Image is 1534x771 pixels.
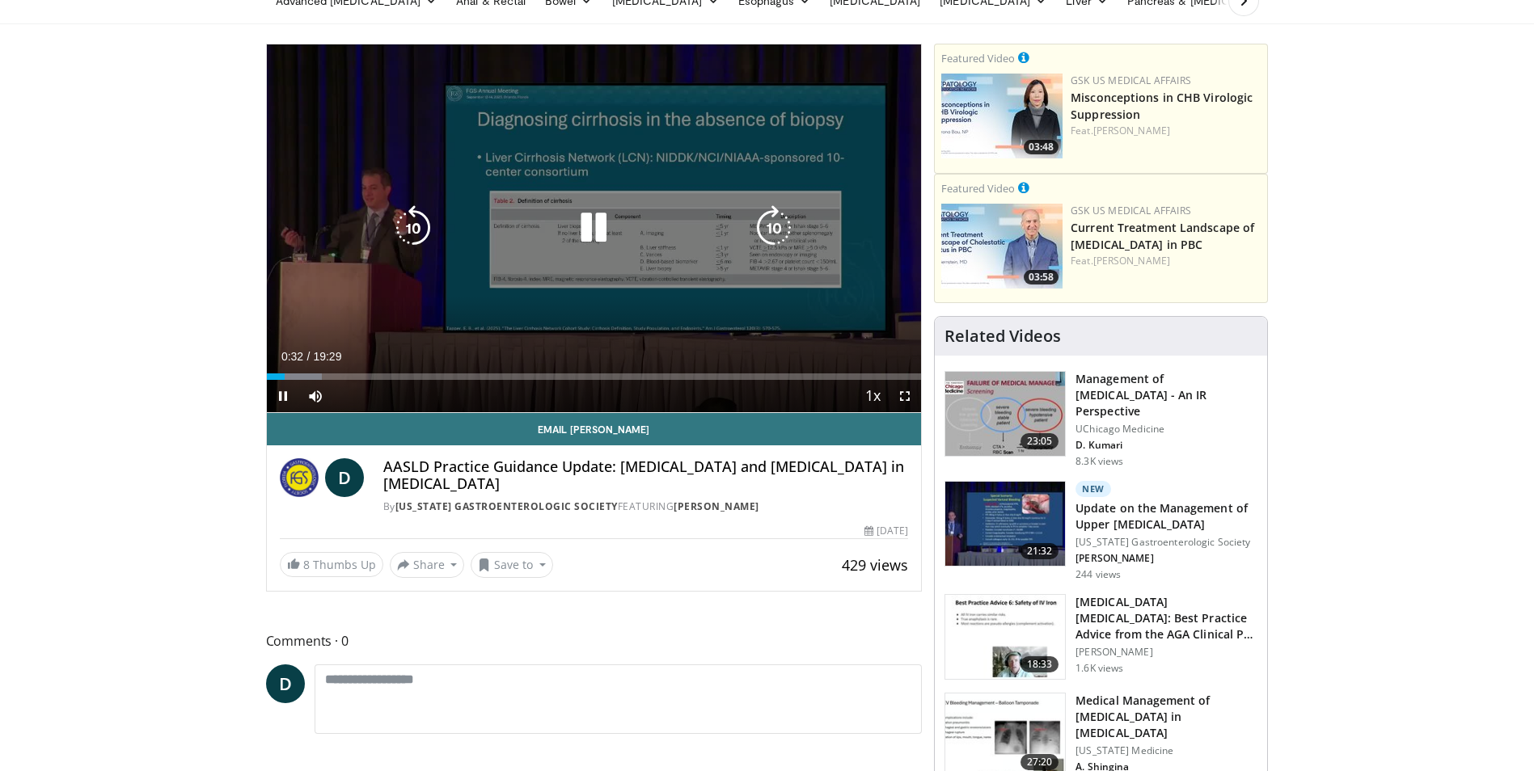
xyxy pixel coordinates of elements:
[313,350,341,363] span: 19:29
[1093,124,1170,137] a: [PERSON_NAME]
[383,499,909,514] div: By FEATURING
[864,524,908,538] div: [DATE]
[941,181,1015,196] small: Featured Video
[1075,371,1257,419] h3: Management of [MEDICAL_DATA] - An IR Perspective
[941,204,1063,289] a: 03:58
[856,380,889,412] button: Playback Rate
[945,372,1065,456] img: f07a691c-eec3-405b-bc7b-19fe7e1d3130.150x105_q85_crop-smart_upscale.jpg
[1071,204,1191,217] a: GSK US Medical Affairs
[944,594,1257,680] a: 18:33 [MEDICAL_DATA] [MEDICAL_DATA]: Best Practice Advice from the AGA Clinical P… [PERSON_NAME] ...
[307,350,311,363] span: /
[1075,481,1111,497] p: New
[299,380,332,412] button: Mute
[674,499,759,513] a: [PERSON_NAME]
[1075,536,1257,549] p: [US_STATE] Gastroenterologic Society
[266,664,305,703] a: D
[281,350,303,363] span: 0:32
[1021,656,1059,672] span: 18:33
[280,552,383,577] a: 8 Thumbs Up
[1075,662,1123,675] p: 1.6K views
[944,327,1061,346] h4: Related Videos
[1075,439,1257,452] p: D. Kumari
[944,481,1257,581] a: 21:32 New Update on the Management of Upper [MEDICAL_DATA] [US_STATE] Gastroenterologic Society [...
[267,380,299,412] button: Pause
[1075,568,1121,581] p: 244 views
[1075,423,1257,436] p: UChicago Medicine
[941,74,1063,158] a: 03:48
[1075,693,1257,741] h3: Medical Management of [MEDICAL_DATA] in [MEDICAL_DATA]
[267,373,922,380] div: Progress Bar
[944,371,1257,468] a: 23:05 Management of [MEDICAL_DATA] - An IR Perspective UChicago Medicine D. Kumari 8.3K views
[1093,254,1170,268] a: [PERSON_NAME]
[471,552,553,578] button: Save to
[303,557,310,572] span: 8
[267,44,922,413] video-js: Video Player
[941,51,1015,65] small: Featured Video
[1075,500,1257,533] h3: Update on the Management of Upper [MEDICAL_DATA]
[1071,90,1253,122] a: Misconceptions in CHB Virologic Suppression
[941,204,1063,289] img: 80648b2f-fef7-42cf-9147-40ea3e731334.jpg.150x105_q85_crop-smart_upscale.jpg
[1024,140,1059,154] span: 03:48
[280,458,319,497] img: Florida Gastroenterologic Society
[945,595,1065,679] img: d1653e00-2c8d-43f1-b9d7-3bc1bf0d4299.150x105_q85_crop-smart_upscale.jpg
[1075,646,1257,659] p: [PERSON_NAME]
[1075,455,1123,468] p: 8.3K views
[889,380,921,412] button: Fullscreen
[1075,552,1257,565] p: [PERSON_NAME]
[1021,543,1059,559] span: 21:32
[266,630,923,651] span: Comments 0
[1021,433,1059,449] span: 23:05
[1075,744,1257,757] p: [US_STATE] Medicine
[1021,754,1059,770] span: 27:20
[325,458,364,497] a: D
[395,499,618,513] a: [US_STATE] Gastroenterologic Society
[1071,254,1261,268] div: Feat.
[1024,270,1059,284] span: 03:58
[383,458,909,493] h4: AASLD Practice Guidance Update: [MEDICAL_DATA] and [MEDICAL_DATA] in [MEDICAL_DATA]
[1071,220,1254,252] a: Current Treatment Landscape of [MEDICAL_DATA] in PBC
[945,482,1065,566] img: 3890c88d-892c-42d2-832f-e7e97257bde5.150x105_q85_crop-smart_upscale.jpg
[267,413,922,445] a: Email [PERSON_NAME]
[390,552,465,578] button: Share
[1071,124,1261,138] div: Feat.
[941,74,1063,158] img: 59d1e413-5879-4b2e-8b0a-b35c7ac1ec20.jpg.150x105_q85_crop-smart_upscale.jpg
[1071,74,1191,87] a: GSK US Medical Affairs
[842,555,908,575] span: 429 views
[1075,594,1257,642] h3: [MEDICAL_DATA] [MEDICAL_DATA]: Best Practice Advice from the AGA Clinical P…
